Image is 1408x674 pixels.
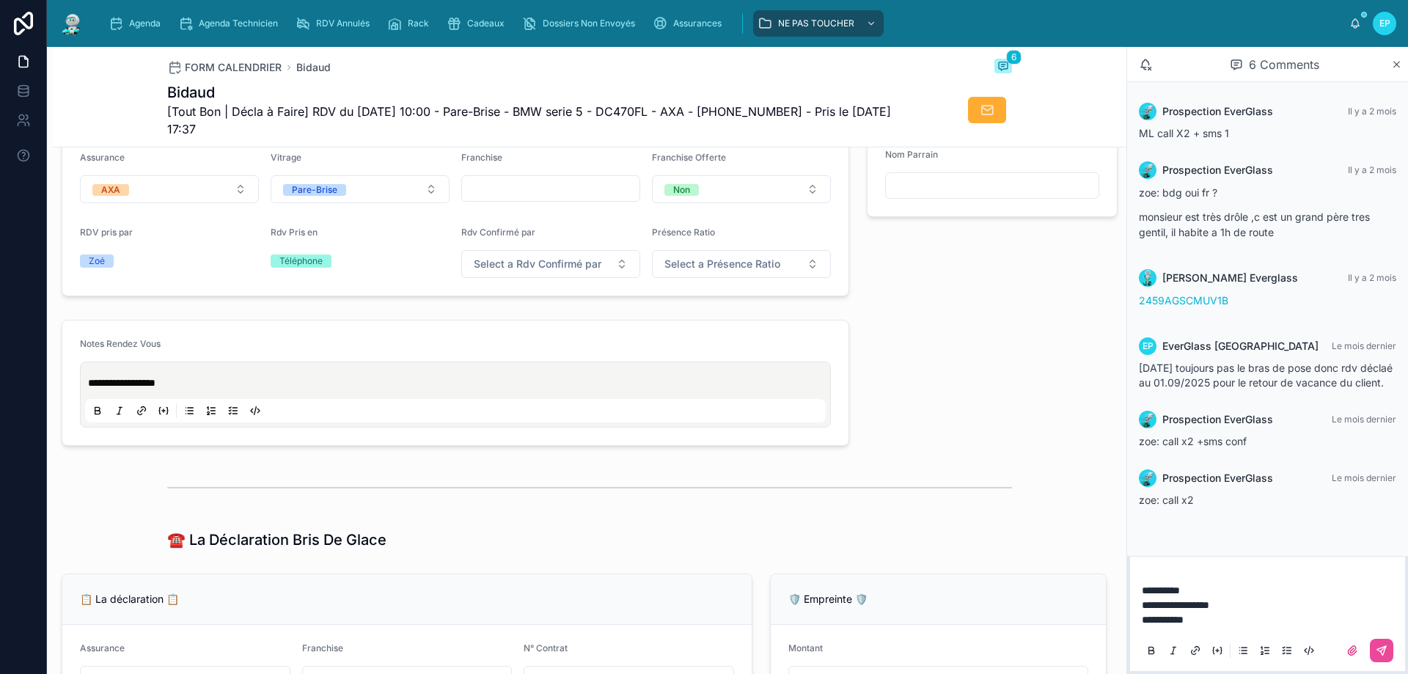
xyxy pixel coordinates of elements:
span: Il y a 2 mois [1348,272,1396,283]
span: 📋 La déclaration 📋 [80,593,179,605]
p: monsieur est très drôle ,c est un grand père tres gentil, il habite a 1h de route [1139,209,1396,240]
span: Il y a 2 mois [1348,106,1396,117]
a: Bidaud [296,60,331,75]
div: Téléphone [279,254,323,268]
span: Nom Parrain [885,149,938,160]
a: Dossiers Non Envoyés [518,10,645,37]
a: RDV Annulés [291,10,380,37]
h1: Bidaud [167,82,902,103]
span: [Tout Bon | Décla à Faire] RDV du [DATE] 10:00 - Pare-Brise - BMW serie 5 - DC470FL - AXA - [PHON... [167,103,902,138]
div: Zoé [89,254,105,268]
div: Non [673,184,690,196]
button: Select Button [652,250,831,278]
span: Rack [408,18,429,29]
span: Franchise Offerte [652,152,726,163]
span: Notes Rendez Vous [80,338,161,349]
span: Montant [788,642,823,653]
span: Select a Rdv Confirmé par [474,257,601,271]
h1: ☎️ La Déclaration Bris De Glace [167,530,386,550]
button: Select Button [461,250,640,278]
img: App logo [59,12,85,35]
span: Le mois dernier [1332,472,1396,483]
span: Prospection EverGlass [1162,163,1273,177]
button: Select Button [271,175,450,203]
span: Prospection EverGlass [1162,104,1273,119]
span: Franchise [461,152,502,163]
span: [PERSON_NAME] Everglass [1162,271,1298,285]
a: FORM CALENDRIER [167,60,282,75]
span: RDV pris par [80,227,133,238]
span: N° Contrat [524,642,568,653]
button: Select Button [80,175,259,203]
span: 6 [1006,50,1022,65]
span: Présence Ratio [652,227,715,238]
span: RDV Annulés [316,18,370,29]
a: Rack [383,10,439,37]
span: Franchise [302,642,343,653]
span: Rdv Confirmé par [461,227,535,238]
div: scrollable content [97,7,1349,40]
span: zoe: call x2 [1139,494,1194,506]
span: Le mois dernier [1332,414,1396,425]
span: Assurance [80,642,125,653]
span: Cadeaux [467,18,505,29]
span: Select a Présence Ratio [664,257,780,271]
a: Agenda Technicien [174,10,288,37]
span: Vitrage [271,152,301,163]
span: Il y a 2 mois [1348,164,1396,175]
span: Agenda Technicien [199,18,278,29]
span: EP [1379,18,1390,29]
span: 6 Comments [1249,56,1319,73]
span: Prospection EverGlass [1162,412,1273,427]
a: 2459AGSCMUV1B [1139,294,1228,307]
p: zoe: bdg oui fr ? [1139,185,1396,200]
span: EP [1143,340,1154,352]
a: Agenda [104,10,171,37]
a: Cadeaux [442,10,515,37]
span: EverGlass [GEOGRAPHIC_DATA] [1162,339,1319,354]
span: [DATE] toujours pas le bras de pose donc rdv déclaé au 01.09/2025 pour le retour de vacance du cl... [1139,362,1393,389]
div: AXA [101,184,120,196]
span: NE PAS TOUCHER [778,18,854,29]
span: 🛡️ Empreinte 🛡️ [788,593,868,605]
button: 6 [994,59,1012,76]
div: Pare-Brise [292,184,337,196]
span: Rdv Pris en [271,227,318,238]
span: Agenda [129,18,161,29]
span: Dossiers Non Envoyés [543,18,635,29]
span: Assurances [673,18,722,29]
button: Select Button [652,175,831,203]
span: Assurance [80,152,125,163]
span: FORM CALENDRIER [185,60,282,75]
a: NE PAS TOUCHER [753,10,884,37]
span: ML call X2 + sms 1 [1139,127,1229,139]
span: Prospection EverGlass [1162,471,1273,486]
span: zoe: call x2 +sms conf [1139,435,1247,447]
span: Le mois dernier [1332,340,1396,351]
a: Assurances [648,10,732,37]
